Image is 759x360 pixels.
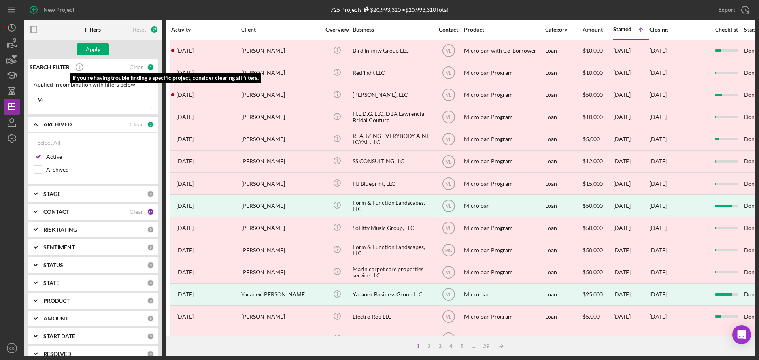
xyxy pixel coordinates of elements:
div: 0 [147,244,154,251]
div: Loan [545,284,582,305]
div: Microloan Program [464,306,543,327]
div: $10,000 [583,40,612,61]
div: 29 [479,343,493,349]
div: 0 [147,226,154,233]
div: Loan [545,195,582,216]
b: STAGE [43,191,60,197]
time: [DATE] [649,313,667,320]
time: [DATE] [649,91,667,98]
div: Contact [434,26,463,33]
div: Loan [545,40,582,61]
div: 725 Projects • $20,993,310 Total [330,6,448,13]
div: Loan [545,151,582,172]
time: [DATE] [649,47,667,54]
div: [DATE] [613,151,649,172]
div: ... [468,343,479,349]
div: [PERSON_NAME] [241,151,320,172]
div: $50,000 [583,239,612,260]
time: 2022-01-12 20:39 [176,335,194,342]
div: $50,000 [583,217,612,238]
div: Loan [545,262,582,283]
text: VL [446,181,451,187]
div: Loan [545,217,582,238]
div: $15,000 [583,173,612,194]
div: $12,000 [583,151,612,172]
div: [PERSON_NAME] [241,173,320,194]
div: $5,000 [583,129,612,150]
div: 0 [147,297,154,304]
div: $10,000 [583,62,612,83]
div: Client [241,26,320,33]
div: [DATE] [613,239,649,260]
b: START DATE [43,333,75,339]
div: [DATE] [649,203,667,209]
div: [PERSON_NAME] [241,217,320,238]
b: CONTACT [43,209,69,215]
div: 0 [147,262,154,269]
div: [DATE] [613,328,649,349]
div: [PERSON_NAME] [241,62,320,83]
div: Started [613,26,631,32]
div: Electro Rob LLC [353,306,432,327]
text: VL [446,336,451,342]
div: [DATE] [613,195,649,216]
div: Loan [545,239,582,260]
button: New Project [24,2,82,18]
div: [PERSON_NAME] [241,195,320,216]
time: [DATE] [649,224,667,231]
b: RESOLVED [43,351,71,357]
b: Filters [85,26,101,33]
div: Checklist [710,26,743,33]
div: $5,000 [583,306,612,327]
div: Microloan [464,195,543,216]
div: [DATE] [613,217,649,238]
div: Microloan Program [464,217,543,238]
div: [PERSON_NAME] [241,129,320,150]
div: Overview [322,26,352,33]
text: VL [446,137,451,142]
div: Activity [171,26,240,33]
text: VL [446,115,451,120]
time: 2021-12-03 19:15 [176,114,194,120]
text: VL [446,203,451,209]
b: AMOUNT [43,315,68,322]
time: 2021-12-16 01:21 [176,247,194,253]
div: Microloan Program [464,173,543,194]
div: [DATE] [613,306,649,327]
time: 2022-08-24 13:47 [176,136,194,142]
div: Loan [545,62,582,83]
div: $50,000 [583,328,612,349]
div: Clear [130,209,143,215]
time: 2021-12-18 01:11 [176,269,194,275]
div: Microloan Program [464,107,543,128]
div: $10,000 [583,107,612,128]
time: [DATE] [649,158,667,164]
button: Apply [77,43,109,55]
div: 0 [147,190,154,198]
div: [PERSON_NAME] [241,85,320,106]
div: SYMBIHOM LLC [353,328,432,349]
div: Clear [130,64,143,70]
div: 0 [147,279,154,286]
div: HJ Blueprint, LLC [353,173,432,194]
text: VL [446,92,451,98]
button: Select All [34,135,64,151]
time: [DATE] [649,113,667,120]
b: RISK RATING [43,226,77,233]
time: [DATE] [649,269,667,275]
div: [PERSON_NAME] [241,40,320,61]
div: Product [464,26,543,33]
div: [DATE] [649,291,667,298]
div: Applied in combination with filters below [34,81,152,88]
div: Closing [649,26,709,33]
div: $20,993,310 [362,6,401,13]
div: 15 [147,208,154,215]
div: 0 [147,315,154,322]
div: 1 [147,64,154,71]
div: [PERSON_NAME] [241,262,320,283]
text: CS [9,346,14,351]
time: [DATE] [649,335,667,342]
div: Reset [133,26,146,33]
b: SEARCH FILTER [30,64,70,70]
div: 3 [434,343,446,349]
